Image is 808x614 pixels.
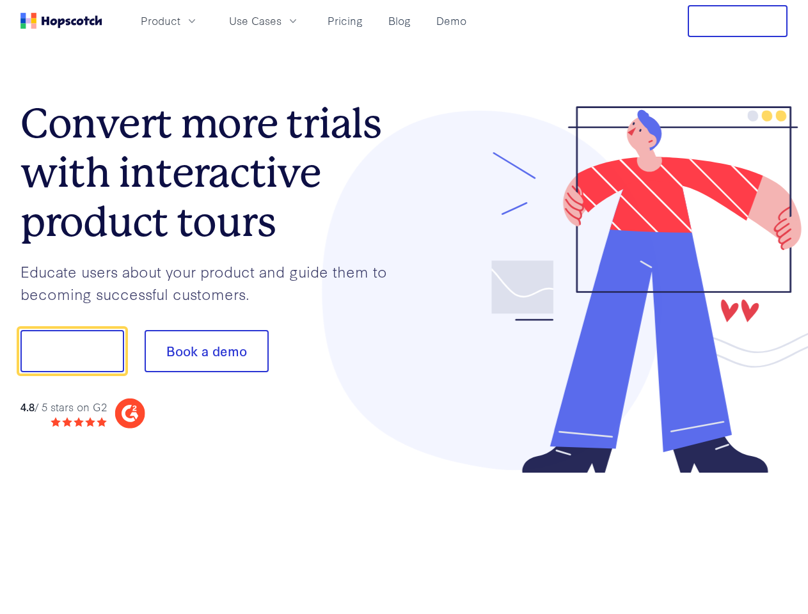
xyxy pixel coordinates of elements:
a: Pricing [322,10,368,31]
span: Product [141,13,180,29]
button: Product [133,10,206,31]
div: / 5 stars on G2 [20,399,107,415]
button: Free Trial [688,5,788,37]
p: Educate users about your product and guide them to becoming successful customers. [20,260,404,304]
span: Use Cases [229,13,281,29]
strong: 4.8 [20,399,35,414]
a: Demo [431,10,471,31]
button: Book a demo [145,330,269,372]
a: Home [20,13,102,29]
a: Blog [383,10,416,31]
button: Use Cases [221,10,307,31]
h1: Convert more trials with interactive product tours [20,99,404,246]
button: Show me! [20,330,124,372]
